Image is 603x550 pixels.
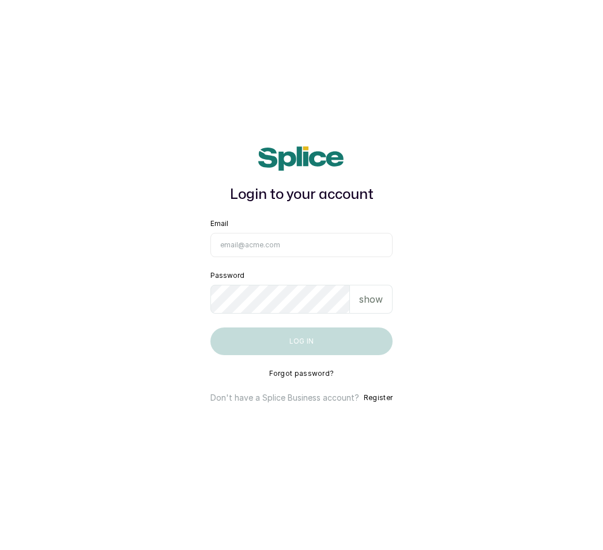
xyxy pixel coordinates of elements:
[210,219,228,228] label: Email
[359,292,383,306] p: show
[210,233,393,257] input: email@acme.com
[269,369,334,378] button: Forgot password?
[364,392,393,404] button: Register
[210,271,244,280] label: Password
[210,327,393,355] button: Log in
[210,184,393,205] h1: Login to your account
[210,392,359,404] p: Don't have a Splice Business account?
